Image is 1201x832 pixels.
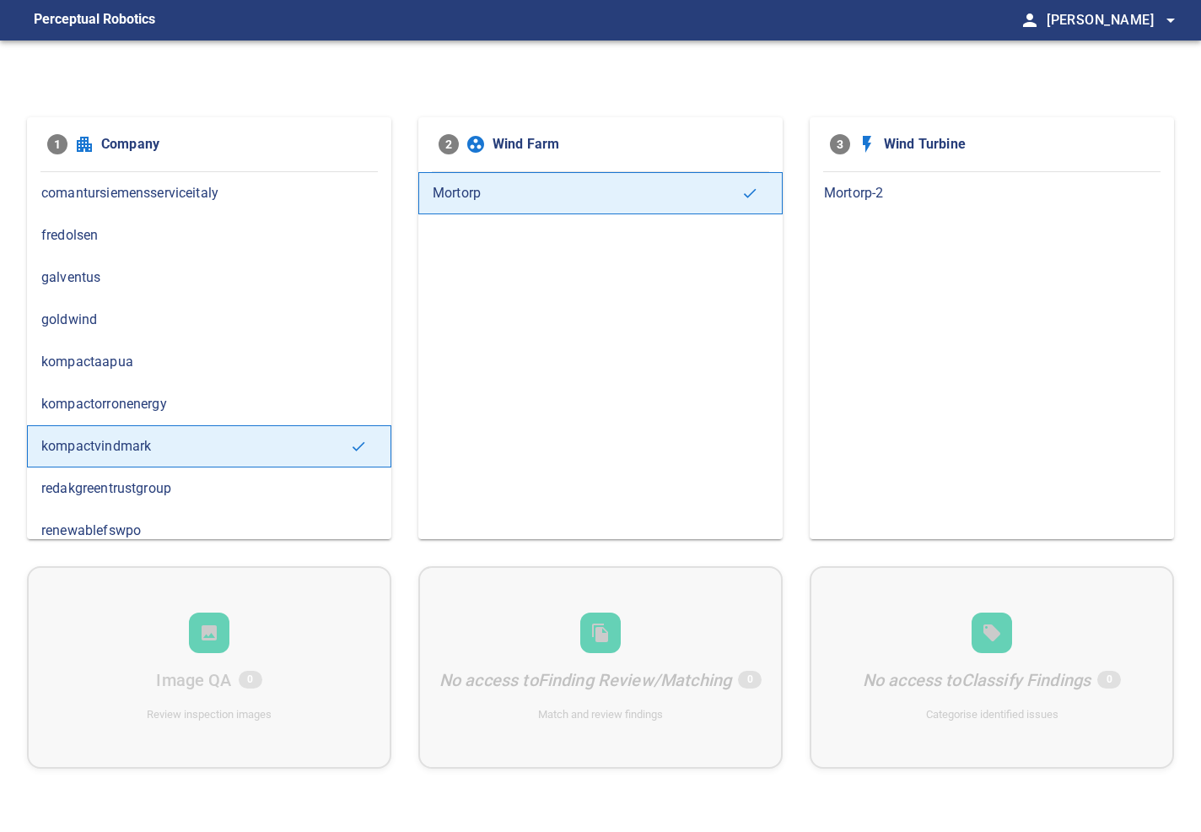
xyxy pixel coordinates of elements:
[27,467,391,510] div: redakgreentrustgroup
[418,172,783,214] div: Mortorp
[41,394,377,414] span: kompactorronenergy
[27,341,391,383] div: kompactaapua
[41,436,350,457] span: kompactvindmark
[27,299,391,341] div: goldwind
[27,214,391,257] div: fredolsen
[1161,10,1181,30] span: arrow_drop_down
[41,267,377,288] span: galventus
[41,310,377,330] span: goldwind
[47,134,67,154] span: 1
[27,383,391,425] div: kompactorronenergy
[493,134,762,154] span: Wind Farm
[27,257,391,299] div: galventus
[34,7,155,34] figcaption: Perceptual Robotics
[1020,10,1040,30] span: person
[41,225,377,246] span: fredolsen
[810,172,1174,214] div: Mortorp-2
[41,521,377,541] span: renewablefswpo
[41,478,377,499] span: redakgreentrustgroup
[439,134,459,154] span: 2
[27,510,391,552] div: renewablefswpo
[27,172,391,214] div: comantursiemensserviceitaly
[101,134,371,154] span: Company
[433,183,741,203] span: Mortorp
[884,134,1154,154] span: Wind Turbine
[1040,3,1181,37] button: [PERSON_NAME]
[41,183,377,203] span: comantursiemensserviceitaly
[824,183,1160,203] span: Mortorp-2
[830,134,850,154] span: 3
[27,425,391,467] div: kompactvindmark
[1047,8,1181,32] span: [PERSON_NAME]
[41,352,377,372] span: kompactaapua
